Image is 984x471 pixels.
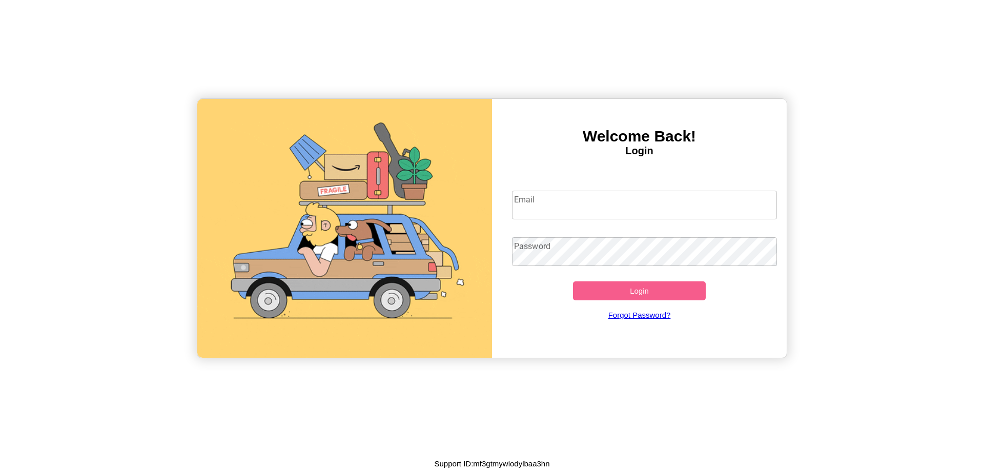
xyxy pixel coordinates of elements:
[197,99,492,358] img: gif
[492,128,787,145] h3: Welcome Back!
[434,457,549,470] p: Support ID: mf3gtmywlodylbaa3hn
[573,281,706,300] button: Login
[492,145,787,157] h4: Login
[507,300,772,330] a: Forgot Password?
